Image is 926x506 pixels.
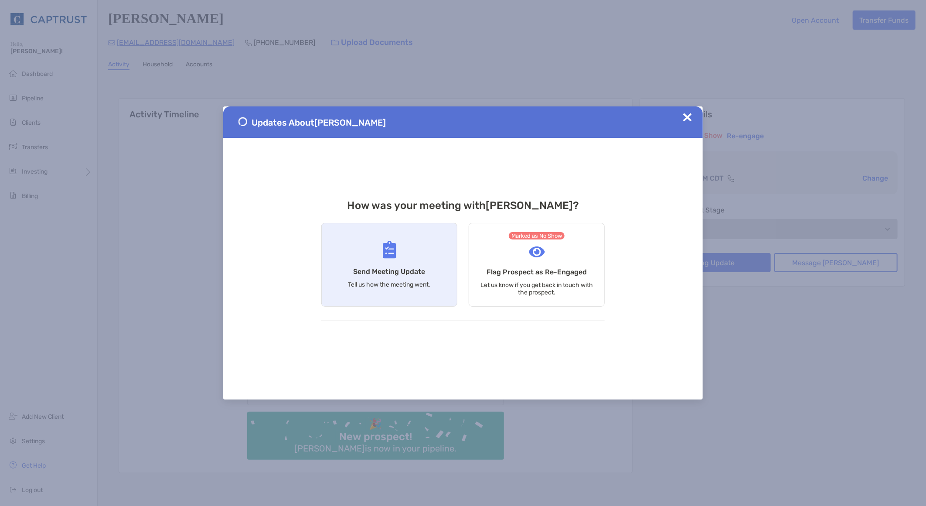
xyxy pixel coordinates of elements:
[238,117,247,126] img: Send Meeting Update 1
[529,246,545,257] img: Flag Prospect as Re-Engaged
[509,232,565,239] span: Marked as No Show
[354,267,426,276] h4: Send Meeting Update
[683,113,692,122] img: Close Updates Zoe
[348,281,431,288] p: Tell us how the meeting went.
[487,268,587,276] h4: Flag Prospect as Re-Engaged
[321,199,605,212] h3: How was your meeting with [PERSON_NAME] ?
[252,117,386,128] span: Updates About [PERSON_NAME]
[383,241,396,259] img: Send Meeting Update
[480,281,593,296] p: Let us know if you get back in touch with the prospect.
